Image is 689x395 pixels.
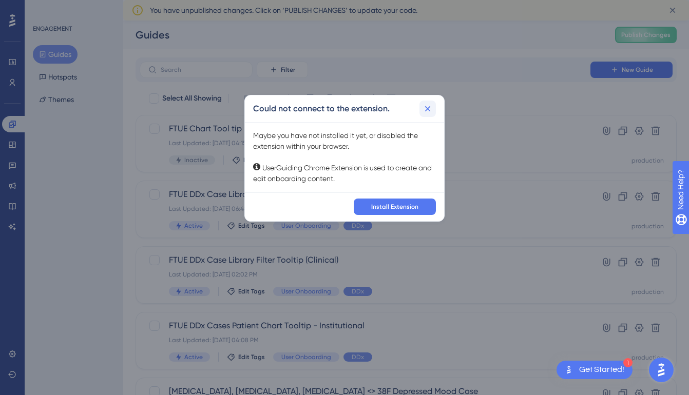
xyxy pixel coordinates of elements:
img: launcher-image-alternative-text [563,364,575,376]
div: 1 [623,358,633,367]
span: Install Extension [371,203,418,211]
div: Open Get Started! checklist, remaining modules: 1 [557,361,633,379]
span: Need Help? [24,3,64,15]
iframe: UserGuiding AI Assistant Launcher [646,354,677,385]
div: Get Started! [579,364,624,376]
div: Maybe you have not installed it yet, or disabled the extension within your browser. UserGuiding C... [253,130,436,184]
h2: Could not connect to the extension. [253,103,390,115]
